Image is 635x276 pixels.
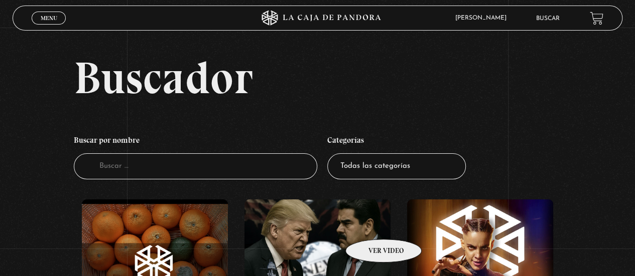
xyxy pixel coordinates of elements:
h2: Buscador [74,55,622,100]
a: View your shopping cart [590,12,603,25]
a: Buscar [536,16,560,22]
span: Menu [41,15,57,21]
h4: Buscar por nombre [74,130,318,153]
span: [PERSON_NAME] [450,15,517,21]
h4: Categorías [327,130,466,153]
span: Cerrar [37,24,61,31]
